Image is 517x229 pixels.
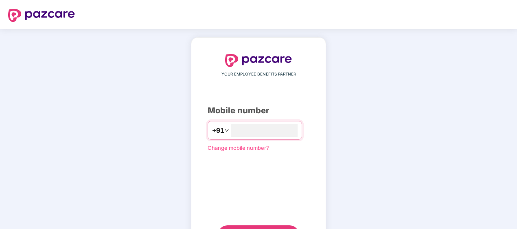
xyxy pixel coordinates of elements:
[225,54,292,67] img: logo
[221,71,296,78] span: YOUR EMPLOYEE BENEFITS PARTNER
[208,104,309,117] div: Mobile number
[208,145,269,151] a: Change mobile number?
[8,9,75,22] img: logo
[224,128,229,133] span: down
[212,125,224,136] span: +91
